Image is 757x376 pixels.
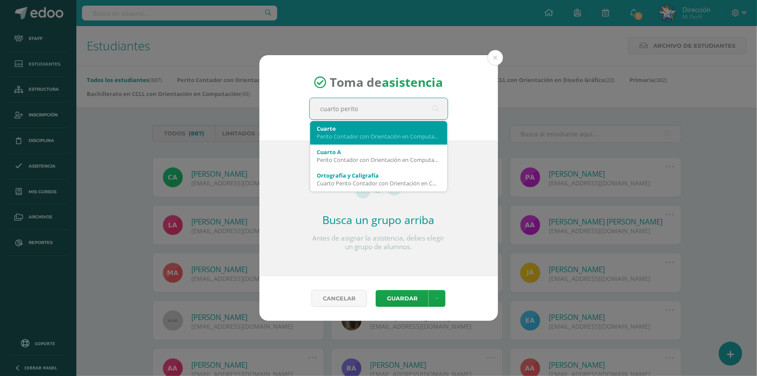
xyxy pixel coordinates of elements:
[317,125,440,132] div: Cuarto
[310,98,448,119] input: Busca un grado o sección aquí...
[309,212,448,227] h2: Busca un grupo arriba
[488,50,503,66] button: Close (Esc)
[317,148,440,156] div: Cuarto A
[317,179,440,187] div: Cuarto Perito Contador con Orientación en Computación 'A'
[330,74,443,91] span: Toma de
[311,290,367,307] a: Cancelar
[376,290,429,307] button: Guardar
[382,74,443,91] strong: asistencia
[317,132,440,140] div: Perito Contador con Orientación en Computación
[309,234,448,251] p: Antes de asignar la asistencia, debes elegir un grupo de alumnos.
[317,172,440,179] div: Ortografía y Caligrafía
[317,156,440,164] div: Perito Contador con Orientación en Computación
